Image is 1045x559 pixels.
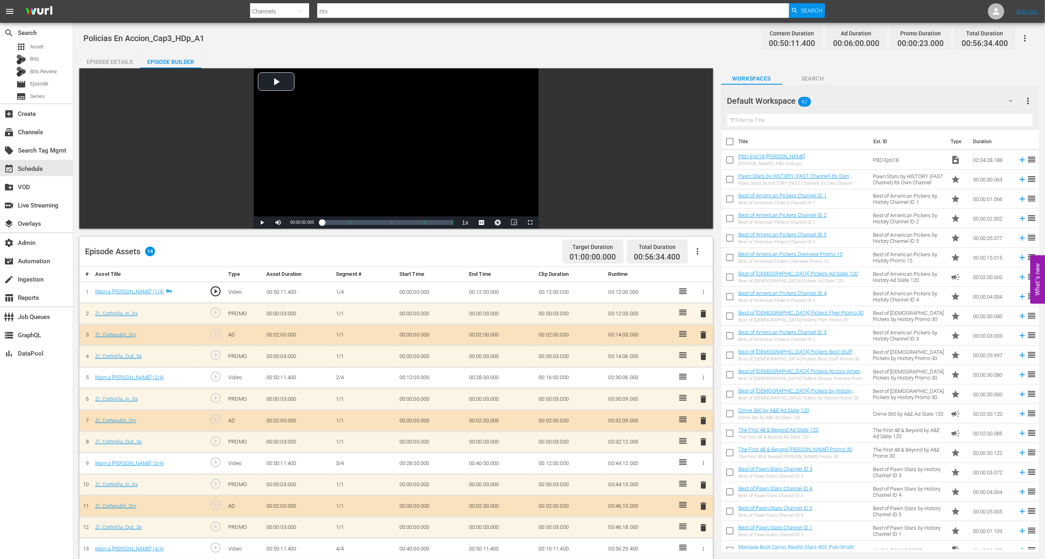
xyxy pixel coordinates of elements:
a: Best of American Pickers Channel ID 5 [738,231,827,238]
a: Best of [DEMOGRAPHIC_DATA] Pickers Best Stuff Promo 30 [738,349,855,361]
a: Pawn Stars by HISTORY (FAST Channel) Its Own Channel [738,173,853,185]
span: reorder [1027,330,1036,340]
span: Promo [951,311,960,321]
svg: Add to Episode [1018,253,1027,262]
button: Episode Builder [140,52,201,68]
a: The First 48 & Beyond [PERSON_NAME] Promo 30 [738,446,852,452]
span: VOD [4,182,14,192]
span: Promo [951,214,960,223]
div: Best of American Pickers Channel ID 3 [738,337,827,342]
span: Ingestion [4,275,14,284]
td: 1 [79,282,92,303]
th: Duration [968,130,1017,153]
a: ZI_Cortinilla_Out_3s [95,439,142,445]
td: AD [225,324,263,346]
span: Series [16,92,26,101]
td: 02:04:28.188 [970,150,1014,170]
button: Captions [473,216,490,229]
div: Total Duration [962,28,1008,39]
td: The First 48 & Beyond by A&E Ad Slate 120 [870,424,947,443]
svg: Add to Episode [1018,175,1027,184]
td: 1/1 [333,324,396,346]
button: Open Feedback Widget [1030,255,1045,304]
a: Best of [DEMOGRAPHIC_DATA] Pickers Across America Promo 30 [738,368,866,380]
span: play_circle_outline [209,435,222,447]
td: 00:14:03.000 [605,324,675,346]
td: PROMO [225,303,263,325]
div: [PERSON_NAME] | PBD Podcast [738,161,805,166]
td: PROMO [225,431,263,453]
td: AD [225,410,263,432]
span: Ad [951,272,960,282]
td: Best of American Pickers by History Channel ID 1 [870,189,947,209]
svg: Add to Episode [1018,409,1027,418]
td: 00:12:03.000 [605,303,675,325]
th: Asset Duration [263,267,333,282]
th: Runtime [605,267,675,282]
button: Fullscreen [522,216,539,229]
span: 00:06:00.000 [833,39,879,48]
span: Episode [30,80,48,88]
td: Best of [DEMOGRAPHIC_DATA] Pickers by History Promo 30 [870,384,947,404]
a: Crime 360 by A&E Ad Slate 120 [738,407,809,413]
td: The First 48 & Beyond by A&E Promo 30 [870,443,947,463]
th: Type [225,267,263,282]
span: Bits [30,55,39,63]
span: Create [4,109,14,119]
td: 00:00:15.015 [970,248,1014,267]
td: 00:00:03.000 [263,303,333,325]
td: Video [225,282,263,303]
a: Best of American Pickers Channel ID 1 [738,192,827,199]
span: delete [698,352,708,361]
span: Promo [951,253,960,262]
button: Episode Details [79,52,140,68]
span: reorder [1027,369,1036,379]
div: Progress Bar [322,220,453,225]
a: Mamá [PERSON_NAME] (3/4) [95,460,164,466]
span: play_circle_outline [209,392,222,404]
span: DataPool [4,349,14,358]
span: play_circle_outline [209,285,222,297]
td: Best of American Pickers by History Channel ID 3 [870,326,947,345]
span: reorder [1027,350,1036,360]
td: 00:00:03.000 [263,389,333,410]
span: reorder [1027,174,1036,184]
span: reorder [1027,194,1036,203]
td: 00:00:04.004 [970,287,1014,306]
td: 00:02:00.085 [970,424,1014,443]
span: Asset [16,42,26,52]
svg: Add to Episode [1018,351,1027,360]
td: Best of [DEMOGRAPHIC_DATA] Pickers by History Promo 30 [870,365,947,384]
td: 1/1 [333,410,396,432]
span: reorder [1027,233,1036,242]
span: Search Tag Mgmt [4,146,14,155]
button: Search [789,3,825,18]
span: Channels [4,127,14,137]
img: ans4CAIJ8jUAAAAAAAAAAAAAAAAAAAAAAAAgQb4GAAAAAAAAAAAAAAAAAAAAAAAAJMjXAAAAAAAAAAAAAAAAAAAAAAAAgAT5G... [20,2,59,21]
span: delete [698,437,708,447]
td: 00:00:30.063 [970,170,1014,189]
td: 00:00:03.000 [535,431,605,453]
td: 00:30:06.000 [605,367,675,389]
span: Search [801,3,822,18]
span: 00:00:00.000 [290,220,314,225]
button: delete [698,500,708,512]
td: 00:02:00.000 [970,267,1014,287]
span: more_vert [1023,96,1033,106]
td: 00:00:01.066 [970,189,1014,209]
span: 01:00:00.000 [570,253,616,262]
td: 1/1 [333,346,396,367]
span: reorder [1027,155,1036,164]
td: 00:00:30.000 [970,384,1014,404]
a: ZI_Cortinilla_In_3s [95,310,138,317]
span: delete [698,330,708,340]
td: 00:00:03.000 [535,303,605,325]
td: 00:00:00.000 [396,346,466,367]
svg: Add to Episode [1018,214,1027,223]
button: delete [698,479,708,491]
td: Video [225,453,263,474]
button: delete [698,522,708,533]
span: Search [782,74,843,84]
td: 8 [79,431,92,453]
span: GraphQL [4,330,14,340]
